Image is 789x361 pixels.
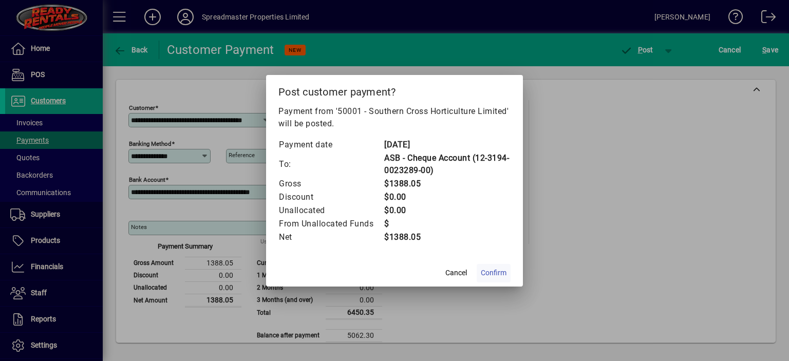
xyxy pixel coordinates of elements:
td: From Unallocated Funds [278,217,384,231]
td: Gross [278,177,384,191]
td: Net [278,231,384,244]
button: Confirm [477,264,511,282]
span: Cancel [445,268,467,278]
td: $ [384,217,511,231]
td: To: [278,151,384,177]
td: $1388.05 [384,177,511,191]
h2: Post customer payment? [266,75,523,105]
span: Confirm [481,268,506,278]
td: $0.00 [384,204,511,217]
button: Cancel [440,264,473,282]
td: Discount [278,191,384,204]
td: $1388.05 [384,231,511,244]
td: [DATE] [384,138,511,151]
td: ASB - Cheque Account (12-3194-0023289-00) [384,151,511,177]
p: Payment from '50001 - Southern Cross Horticulture Limited' will be posted. [278,105,511,130]
td: $0.00 [384,191,511,204]
td: Payment date [278,138,384,151]
td: Unallocated [278,204,384,217]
